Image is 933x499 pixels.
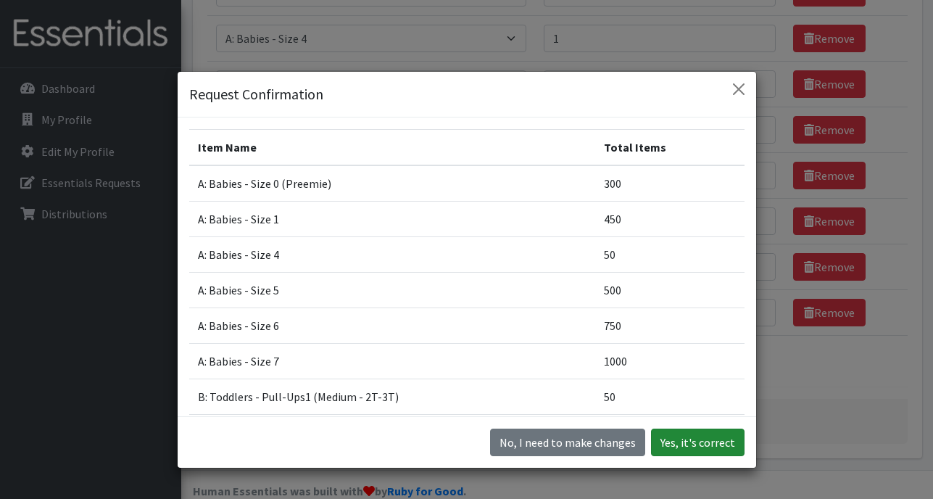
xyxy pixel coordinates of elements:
[595,414,744,450] td: 125
[189,343,596,379] td: A: Babies - Size 7
[189,236,596,272] td: A: Babies - Size 4
[595,272,744,308] td: 500
[189,83,323,105] h5: Request Confirmation
[595,379,744,414] td: 50
[189,129,596,165] th: Item Name
[595,201,744,236] td: 450
[651,429,745,456] button: Yes, it's correct
[595,308,744,343] td: 750
[490,429,645,456] button: No I need to make changes
[189,201,596,236] td: A: Babies - Size 1
[727,78,750,101] button: Close
[595,129,744,165] th: Total Items
[595,236,744,272] td: 50
[189,379,596,414] td: B: Toddlers - Pull-Ups1 (Medium - 2T-3T)
[595,165,744,202] td: 300
[189,272,596,308] td: A: Babies - Size 5
[189,414,596,450] td: B: Toddlers - Pull-Ups2 (Large -3T-4T)
[189,165,596,202] td: A: Babies - Size 0 (Preemie)
[595,343,744,379] td: 1000
[189,308,596,343] td: A: Babies - Size 6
